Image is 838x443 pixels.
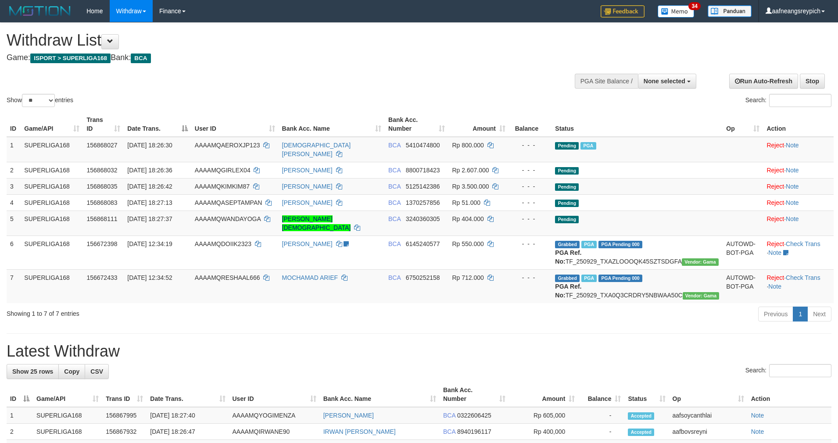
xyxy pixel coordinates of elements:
[669,407,748,424] td: aafsoycanthlai
[555,216,579,223] span: Pending
[512,239,548,248] div: - - -
[282,142,351,157] a: [DEMOGRAPHIC_DATA][PERSON_NAME]
[786,215,799,222] a: Note
[279,112,385,137] th: Bank Acc. Name: activate to sort column ascending
[552,269,723,303] td: TF_250929_TXA0Q3CRDRY5NBWAA50C
[195,183,250,190] span: AAAAMQKIMKIM87
[127,199,172,206] span: [DATE] 18:27:13
[555,249,581,265] b: PGA Ref. No:
[628,429,654,436] span: Accepted
[282,240,333,247] a: [PERSON_NAME]
[7,306,343,318] div: Showing 1 to 7 of 7 entries
[452,183,489,190] span: Rp 3.500.000
[7,137,21,162] td: 1
[509,382,578,407] th: Amount: activate to sort column ascending
[406,199,440,206] span: Copy 1370257856 to clipboard
[7,32,550,49] h1: Withdraw List
[509,407,578,424] td: Rp 605,000
[766,240,784,247] a: Reject
[793,307,808,322] a: 1
[323,412,374,419] a: [PERSON_NAME]
[86,142,117,149] span: 156868027
[763,137,834,162] td: ·
[578,424,624,440] td: -
[102,424,147,440] td: 156867932
[282,215,351,231] a: [PERSON_NAME][DEMOGRAPHIC_DATA]
[769,364,831,377] input: Search:
[601,5,645,18] img: Feedback.jpg
[323,428,396,435] a: IRWAN [PERSON_NAME]
[644,78,685,85] span: None selected
[127,274,172,281] span: [DATE] 12:34:52
[763,194,834,211] td: ·
[127,183,172,190] span: [DATE] 18:26:42
[682,258,719,266] span: Vendor URL: https://trx31.1velocity.biz
[86,274,117,281] span: 156672433
[509,112,552,137] th: Balance
[195,215,261,222] span: AAAAMQWANDAYOGA
[388,215,401,222] span: BCA
[191,112,279,137] th: User ID: activate to sort column ascending
[766,167,784,174] a: Reject
[786,199,799,206] a: Note
[86,167,117,174] span: 156868032
[786,274,820,281] a: Check Trans
[723,269,763,303] td: AUTOWD-BOT-PGA
[385,112,448,137] th: Bank Acc. Number: activate to sort column ascending
[457,428,491,435] span: Copy 8940196117 to clipboard
[22,94,55,107] select: Showentries
[86,183,117,190] span: 156868035
[7,94,73,107] label: Show entries
[669,382,748,407] th: Op: activate to sort column ascending
[723,112,763,137] th: Op: activate to sort column ascending
[12,368,53,375] span: Show 25 rows
[388,167,401,174] span: BCA
[512,198,548,207] div: - - -
[452,274,483,281] span: Rp 712.000
[452,142,483,149] span: Rp 800.000
[21,236,83,269] td: SUPERLIGA168
[388,199,401,206] span: BCA
[229,424,320,440] td: AAAAMQIRWANE90
[729,74,798,89] a: Run Auto-Refresh
[127,167,172,174] span: [DATE] 18:26:36
[388,240,401,247] span: BCA
[748,382,831,407] th: Action
[147,407,229,424] td: [DATE] 18:27:40
[7,236,21,269] td: 6
[807,307,831,322] a: Next
[763,112,834,137] th: Action
[751,412,764,419] a: Note
[443,412,455,419] span: BCA
[555,241,580,248] span: Grabbed
[786,167,799,174] a: Note
[638,74,696,89] button: None selected
[7,178,21,194] td: 3
[7,424,33,440] td: 2
[83,112,124,137] th: Trans ID: activate to sort column ascending
[7,4,73,18] img: MOTION_logo.png
[7,382,33,407] th: ID: activate to sort column descending
[763,236,834,269] td: · ·
[763,269,834,303] td: · ·
[7,211,21,236] td: 5
[229,382,320,407] th: User ID: activate to sort column ascending
[195,199,262,206] span: AAAAMQASEPTAMPAN
[147,424,229,440] td: [DATE] 18:26:47
[406,167,440,174] span: Copy 8800718423 to clipboard
[452,215,483,222] span: Rp 404.000
[33,382,102,407] th: Game/API: activate to sort column ascending
[282,274,338,281] a: MOCHAMAD ARIEF
[766,142,784,149] a: Reject
[552,236,723,269] td: TF_250929_TXAZLOOOQK45SZTSDGFA
[195,240,251,247] span: AAAAMQDOIIK2323
[124,112,191,137] th: Date Trans.: activate to sort column descending
[555,142,579,150] span: Pending
[763,211,834,236] td: ·
[766,183,784,190] a: Reject
[745,94,831,107] label: Search:
[786,142,799,149] a: Note
[21,211,83,236] td: SUPERLIGA168
[406,215,440,222] span: Copy 3240360305 to clipboard
[575,74,638,89] div: PGA Site Balance /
